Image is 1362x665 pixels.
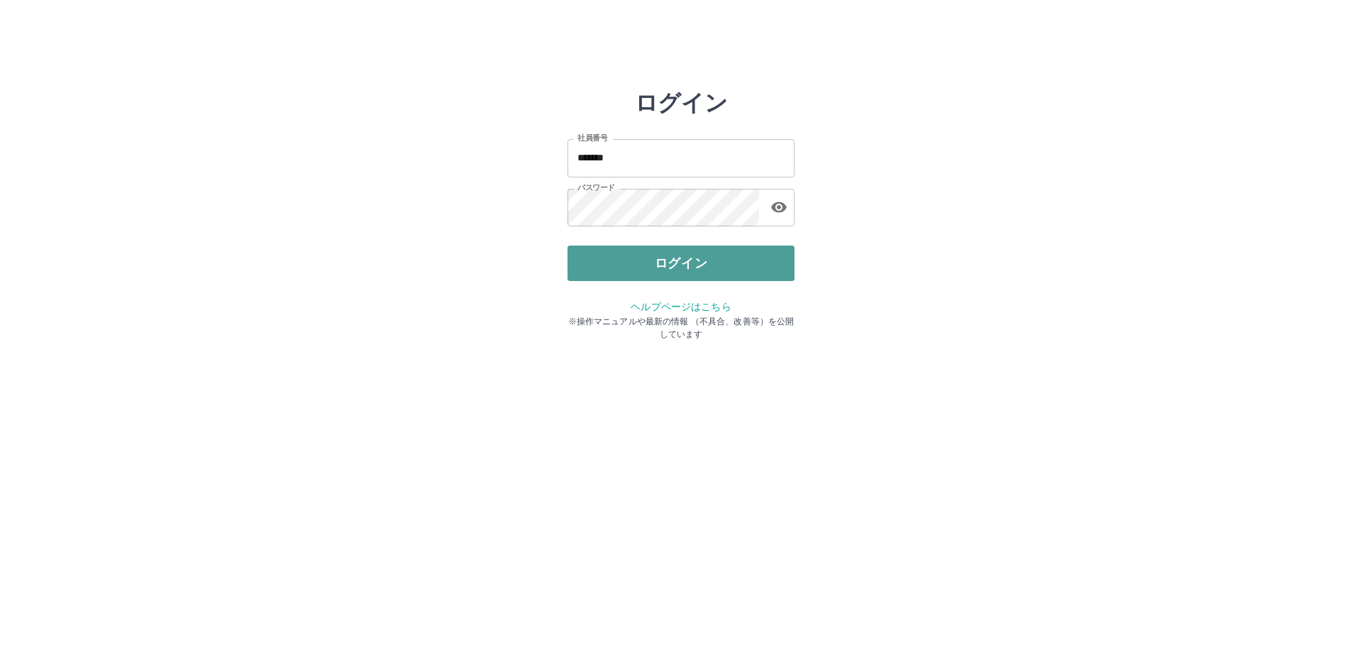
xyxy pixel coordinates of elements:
[577,133,607,143] label: 社員番号
[567,315,794,341] p: ※操作マニュアルや最新の情報 （不具合、改善等）を公開しています
[567,246,794,281] button: ログイン
[631,301,731,312] a: ヘルプページはこちら
[577,182,615,193] label: パスワード
[635,89,728,116] h2: ログイン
